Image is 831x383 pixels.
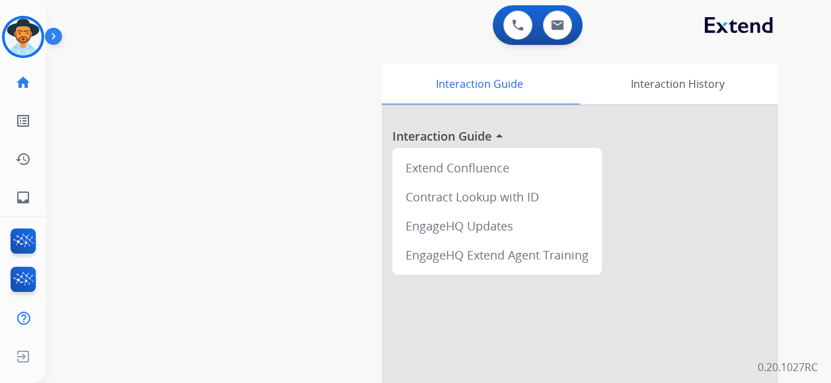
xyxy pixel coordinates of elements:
mat-icon: list_alt [15,113,31,129]
mat-icon: inbox [15,190,31,205]
div: EngageHQ Extend Agent Training [398,240,596,269]
mat-icon: home [15,75,31,90]
mat-icon: history [15,151,31,167]
div: Interaction History [577,63,778,104]
div: Extend Confluence [398,153,596,182]
p: 0.20.1027RC [758,359,818,375]
div: Contract Lookup with ID [398,182,596,211]
div: Interaction Guide [382,63,577,104]
div: EngageHQ Updates [398,211,596,240]
img: avatar [5,18,42,55]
